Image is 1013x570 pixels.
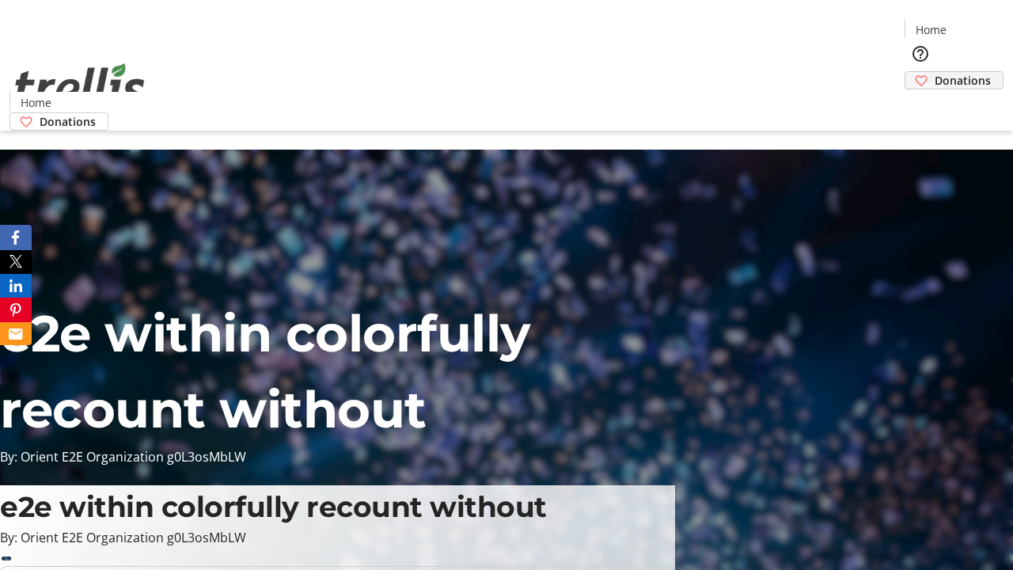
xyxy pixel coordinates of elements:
[40,113,96,130] span: Donations
[916,21,947,38] span: Home
[21,94,51,111] span: Home
[9,112,108,131] a: Donations
[9,46,150,125] img: Orient E2E Organization g0L3osMbLW's Logo
[905,89,936,121] button: Cart
[935,72,991,89] span: Donations
[905,71,1004,89] a: Donations
[10,94,61,111] a: Home
[905,21,956,38] a: Home
[905,38,936,70] button: Help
